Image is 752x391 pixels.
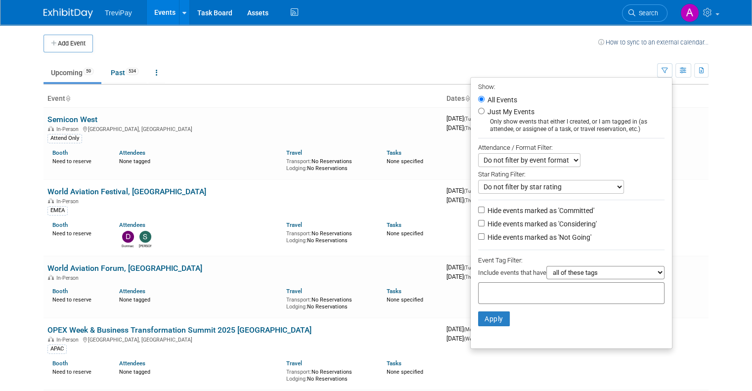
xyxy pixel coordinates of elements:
[48,198,54,203] img: In-Person Event
[52,288,68,295] a: Booth
[446,187,478,194] span: [DATE]
[119,149,145,156] a: Attendees
[622,4,667,22] a: Search
[478,118,664,133] div: Only show events that either I created, or I am tagged in (as attendee, or assignee of a task, or...
[464,265,475,270] span: (Tue)
[52,360,68,367] a: Booth
[119,367,279,376] div: None tagged
[387,158,423,165] span: None specified
[122,231,134,243] img: Donnachad Krüger
[105,9,132,17] span: TreviPay
[464,126,475,131] span: (Thu)
[119,221,145,228] a: Attendees
[139,231,151,243] img: Sara Ouhsine
[286,367,372,382] div: No Reservations No Reservations
[52,156,104,165] div: Need to reserve
[48,337,54,342] img: In-Person Event
[139,243,151,249] div: Sara Ouhsine
[635,9,658,17] span: Search
[286,304,307,310] span: Lodging:
[464,327,477,332] span: (Mon)
[47,187,206,196] a: World Aviation Festival, [GEOGRAPHIC_DATA]
[478,255,664,266] div: Event Tag Filter:
[446,325,480,333] span: [DATE]
[486,232,591,242] label: Hide events marked as 'Not Going'
[478,142,664,153] div: Attendance / Format Filter:
[56,198,82,205] span: In-Person
[478,266,664,282] div: Include events that have
[286,376,307,382] span: Lodging:
[47,206,68,215] div: EMEA
[486,206,594,216] label: Hide events marked as 'Committed'
[486,219,597,229] label: Hide events marked as 'Considering'
[286,295,372,310] div: No Reservations No Reservations
[48,126,54,131] img: In-Person Event
[680,3,699,22] img: Alen Lovric
[387,297,423,303] span: None specified
[286,369,311,375] span: Transport:
[52,149,68,156] a: Booth
[387,230,423,237] span: None specified
[65,94,70,102] a: Sort by Event Name
[446,115,478,122] span: [DATE]
[52,221,68,228] a: Booth
[47,263,202,273] a: World Aviation Forum, [GEOGRAPHIC_DATA]
[446,124,475,131] span: [DATE]
[464,336,477,342] span: (Wed)
[286,228,372,244] div: No Reservations No Reservations
[44,8,93,18] img: ExhibitDay
[446,335,477,342] span: [DATE]
[286,165,307,172] span: Lodging:
[286,221,302,228] a: Travel
[119,295,279,304] div: None tagged
[446,263,478,271] span: [DATE]
[47,115,97,124] a: Semicon West
[47,325,311,335] a: OPEX Week & Business Transformation Summit 2025 [GEOGRAPHIC_DATA]
[286,237,307,244] span: Lodging:
[119,360,145,367] a: Attendees
[478,167,664,180] div: Star Rating Filter:
[478,80,664,92] div: Show:
[486,107,534,117] label: Just My Events
[286,360,302,367] a: Travel
[387,369,423,375] span: None specified
[286,230,311,237] span: Transport:
[286,297,311,303] span: Transport:
[44,35,93,52] button: Add Event
[486,96,517,103] label: All Events
[286,158,311,165] span: Transport:
[52,228,104,237] div: Need to reserve
[387,288,401,295] a: Tasks
[442,90,575,107] th: Dates
[446,273,475,280] span: [DATE]
[286,288,302,295] a: Travel
[52,295,104,304] div: Need to reserve
[56,337,82,343] span: In-Person
[387,149,401,156] a: Tasks
[286,156,372,172] div: No Reservations No Reservations
[103,63,146,82] a: Past534
[478,311,510,326] button: Apply
[48,275,54,280] img: In-Person Event
[56,275,82,281] span: In-Person
[47,125,439,132] div: [GEOGRAPHIC_DATA], [GEOGRAPHIC_DATA]
[119,156,279,165] div: None tagged
[56,126,82,132] span: In-Person
[119,288,145,295] a: Attendees
[465,94,470,102] a: Sort by Start Date
[126,68,139,75] span: 534
[464,198,475,203] span: (Thu)
[387,221,401,228] a: Tasks
[52,367,104,376] div: Need to reserve
[47,335,439,343] div: [GEOGRAPHIC_DATA], [GEOGRAPHIC_DATA]
[286,149,302,156] a: Travel
[47,134,82,143] div: Attend Only
[44,90,442,107] th: Event
[446,196,475,204] span: [DATE]
[464,116,475,122] span: (Tue)
[598,39,708,46] a: How to sync to an external calendar...
[83,68,94,75] span: 59
[122,243,134,249] div: Donnachad Krüger
[47,345,67,353] div: APAC
[387,360,401,367] a: Tasks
